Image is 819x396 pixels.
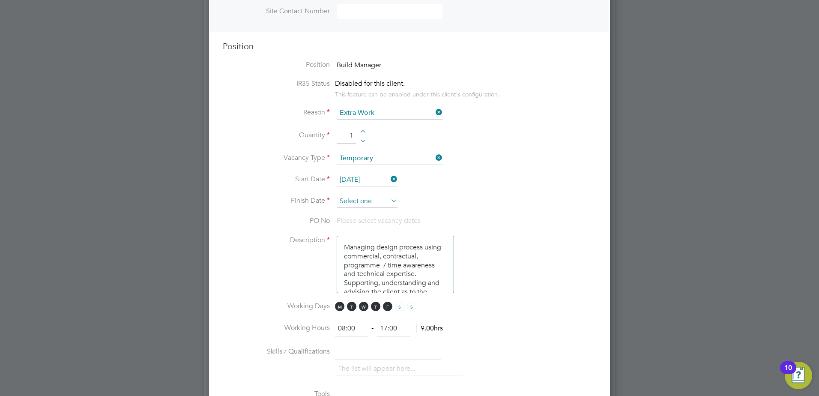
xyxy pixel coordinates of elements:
[223,196,330,205] label: Finish Date
[383,302,392,311] span: F
[337,216,421,225] span: Please select vacancy dates
[223,7,330,16] label: Site Contact Number
[223,216,330,225] label: PO No
[223,236,330,245] label: Description
[784,368,792,379] div: 10
[338,363,419,375] li: The list will appear here...
[335,79,405,88] span: Disabled for this client.
[395,302,404,311] span: S
[337,61,381,69] span: Build Manager
[407,302,416,311] span: S
[785,362,812,389] button: Open Resource Center, 10 new notifications
[335,302,344,311] span: M
[335,88,499,98] div: This feature can be enabled under this client's configuration.
[223,60,330,69] label: Position
[337,174,398,186] input: Select one
[371,302,380,311] span: T
[370,324,375,333] span: ‐
[223,347,330,356] label: Skills / Qualifications
[223,79,330,88] label: IR35 Status
[223,324,330,333] label: Working Hours
[335,321,368,336] input: 08:00
[223,302,330,311] label: Working Days
[337,107,442,120] input: Select one
[377,321,410,336] input: 17:00
[223,153,330,162] label: Vacancy Type
[337,195,398,208] input: Select one
[223,175,330,184] label: Start Date
[416,324,443,333] span: 9.00hrs
[223,131,330,140] label: Quantity
[359,302,368,311] span: W
[337,152,442,165] input: Select one
[223,108,330,117] label: Reason
[347,302,356,311] span: T
[223,41,596,52] h3: Position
